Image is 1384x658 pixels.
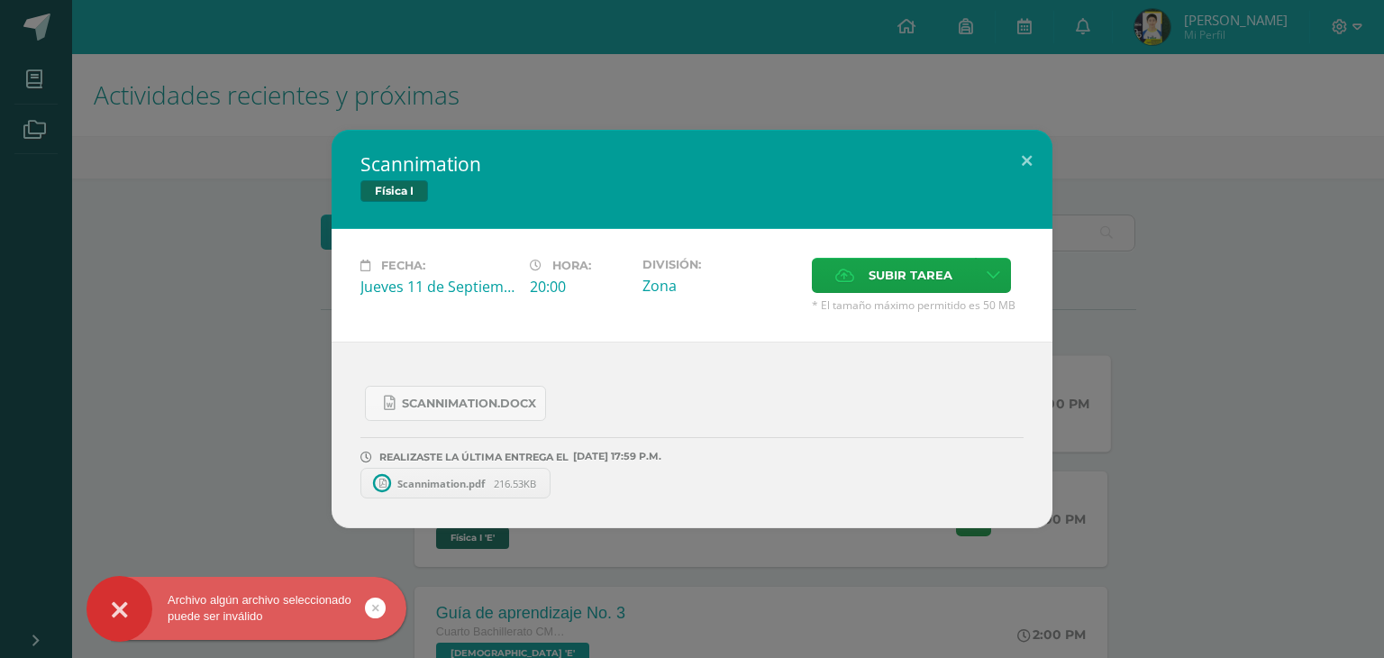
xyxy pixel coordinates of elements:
h2: Scannimation [360,151,1024,177]
div: Jueves 11 de Septiembre [360,277,515,297]
span: Scannimation.docx [402,397,536,411]
span: Física I [360,180,428,202]
div: Zona [642,276,797,296]
span: 216.53KB [494,477,536,490]
span: * El tamaño máximo permitido es 50 MB [812,297,1024,313]
span: [DATE] 17:59 P.M. [569,456,661,457]
div: 20:00 [530,277,628,297]
span: Scannimation.pdf [388,477,494,490]
span: REALIZASTE LA ÚLTIMA ENTREGA EL [379,451,569,463]
span: Hora: [552,259,591,272]
button: Close (Esc) [1001,130,1052,191]
a: Scannimation.pdf 216.53KB [360,468,551,498]
span: Subir tarea [869,259,952,292]
label: División: [642,258,797,271]
div: Archivo algún archivo seleccionado puede ser inválido [86,592,406,625]
span: Fecha: [381,259,425,272]
a: Scannimation.docx [365,386,546,421]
